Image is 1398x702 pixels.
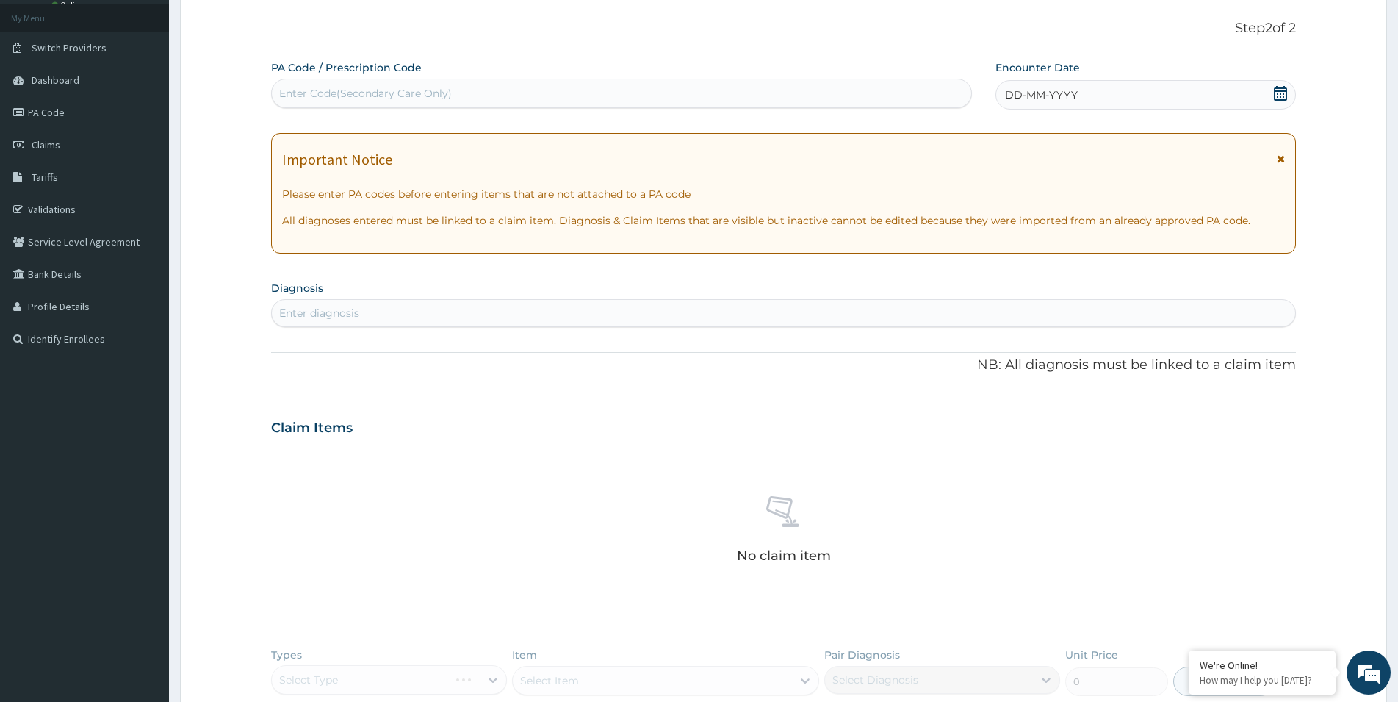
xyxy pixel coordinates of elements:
[271,420,353,437] h3: Claim Items
[995,60,1080,75] label: Encounter Date
[737,548,831,563] p: No claim item
[32,74,79,87] span: Dashboard
[32,171,58,184] span: Tariffs
[1005,87,1078,102] span: DD-MM-YYYY
[32,138,60,151] span: Claims
[271,21,1296,37] p: Step 2 of 2
[282,151,392,168] h1: Important Notice
[32,41,107,54] span: Switch Providers
[282,187,1285,201] p: Please enter PA codes before entering items that are not attached to a PA code
[282,213,1285,228] p: All diagnoses entered must be linked to a claim item. Diagnosis & Claim Items that are visible bu...
[279,86,452,101] div: Enter Code(Secondary Care Only)
[271,60,422,75] label: PA Code / Prescription Code
[1200,659,1325,672] div: We're Online!
[271,281,323,296] label: Diagnosis
[271,356,1296,375] p: NB: All diagnosis must be linked to a claim item
[1200,674,1325,687] p: How may I help you today?
[279,306,359,320] div: Enter diagnosis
